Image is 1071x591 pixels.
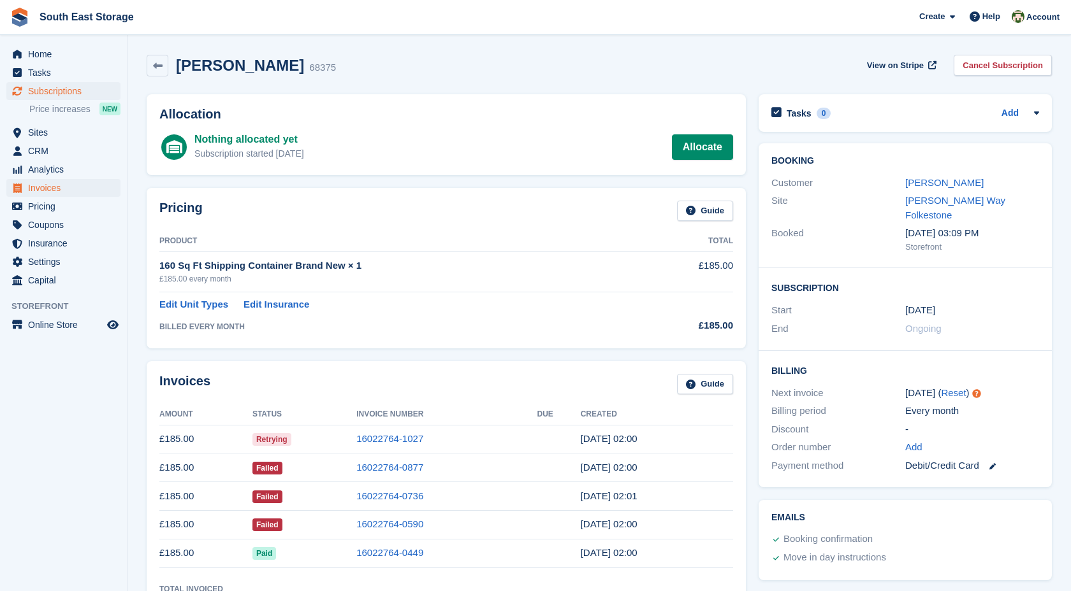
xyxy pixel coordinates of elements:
a: Cancel Subscription [954,55,1052,76]
div: £185.00 [650,318,733,333]
span: Create [919,10,945,23]
div: NEW [99,103,120,115]
div: Tooltip anchor [971,388,982,399]
time: 2025-07-10 01:00:42 UTC [581,462,637,473]
span: Ongoing [905,323,942,334]
div: 160 Sq Ft Shipping Container Brand New × 1 [159,259,650,273]
a: Edit Unit Types [159,297,228,312]
a: menu [6,142,120,160]
a: menu [6,45,120,63]
div: Billing period [771,404,905,418]
span: CRM [28,142,105,160]
a: 16022764-0877 [356,462,423,473]
div: Order number [771,440,905,455]
td: £185.00 [159,453,252,482]
span: Analytics [28,160,105,178]
a: menu [6,316,120,334]
a: Price increases NEW [29,102,120,116]
div: Site [771,194,905,222]
div: - [905,422,1039,437]
span: Settings [28,253,105,271]
span: Price increases [29,103,91,115]
div: Storefront [905,241,1039,253]
span: Online Store [28,316,105,334]
a: menu [6,124,120,141]
h2: [PERSON_NAME] [176,57,304,74]
h2: Pricing [159,201,203,222]
a: Guide [677,201,733,222]
a: Guide [677,374,733,395]
a: South East Storage [34,6,139,27]
a: Edit Insurance [244,297,309,312]
th: Product [159,231,650,252]
div: [DATE] ( ) [905,386,1039,401]
a: Reset [941,387,966,398]
a: menu [6,271,120,289]
span: View on Stripe [867,59,924,72]
span: Insurance [28,234,105,252]
div: [DATE] 03:09 PM [905,226,1039,241]
span: Failed [252,462,282,474]
div: Payment method [771,459,905,473]
div: Move in day instructions [783,550,886,566]
h2: Subscription [771,281,1039,294]
h2: Tasks [787,108,812,119]
span: Tasks [28,64,105,82]
a: menu [6,179,120,197]
a: menu [6,216,120,234]
h2: Booking [771,156,1039,166]
a: Preview store [105,317,120,332]
a: Add [1002,106,1019,121]
div: End [771,322,905,336]
td: £185.00 [159,482,252,511]
a: 16022764-1027 [356,433,423,444]
img: stora-icon-8386f47178a22dfd0bd8f6a31ec36ba5ce8667c1dd55bd0f319d3a0aa187defe.svg [10,8,29,27]
td: £185.00 [650,252,733,292]
a: 16022764-0449 [356,547,423,558]
time: 2025-01-10 01:00:00 UTC [905,303,935,318]
time: 2025-04-10 01:00:27 UTC [581,547,637,558]
span: Retrying [252,433,291,446]
th: Due [537,404,581,425]
span: Sites [28,124,105,141]
a: menu [6,82,120,100]
div: Booking confirmation [783,532,873,547]
div: £185.00 every month [159,273,650,285]
div: Start [771,303,905,318]
a: 16022764-0590 [356,518,423,529]
th: Amount [159,404,252,425]
img: Anna Paskhin [1012,10,1024,23]
h2: Allocation [159,107,733,122]
span: Invoices [28,179,105,197]
td: £185.00 [159,510,252,539]
a: View on Stripe [862,55,939,76]
div: BILLED EVERY MONTH [159,321,650,332]
a: menu [6,253,120,271]
span: Capital [28,271,105,289]
a: menu [6,197,120,215]
a: [PERSON_NAME] Way Folkestone [905,195,1005,220]
h2: Invoices [159,374,210,395]
div: 0 [817,108,831,119]
a: [PERSON_NAME] [905,177,984,188]
th: Invoice Number [356,404,537,425]
span: Storefront [11,300,127,313]
div: Discount [771,422,905,437]
span: Paid [252,547,276,560]
h2: Emails [771,513,1039,523]
span: Help [982,10,1000,23]
td: £185.00 [159,539,252,567]
th: Total [650,231,733,252]
span: Failed [252,518,282,531]
span: Failed [252,490,282,503]
a: menu [6,64,120,82]
div: Customer [771,176,905,190]
span: Account [1026,11,1060,24]
a: menu [6,234,120,252]
time: 2025-05-10 01:00:12 UTC [581,518,637,529]
span: Home [28,45,105,63]
div: 68375 [309,61,336,75]
a: menu [6,160,120,178]
a: Allocate [672,134,733,160]
td: £185.00 [159,425,252,453]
